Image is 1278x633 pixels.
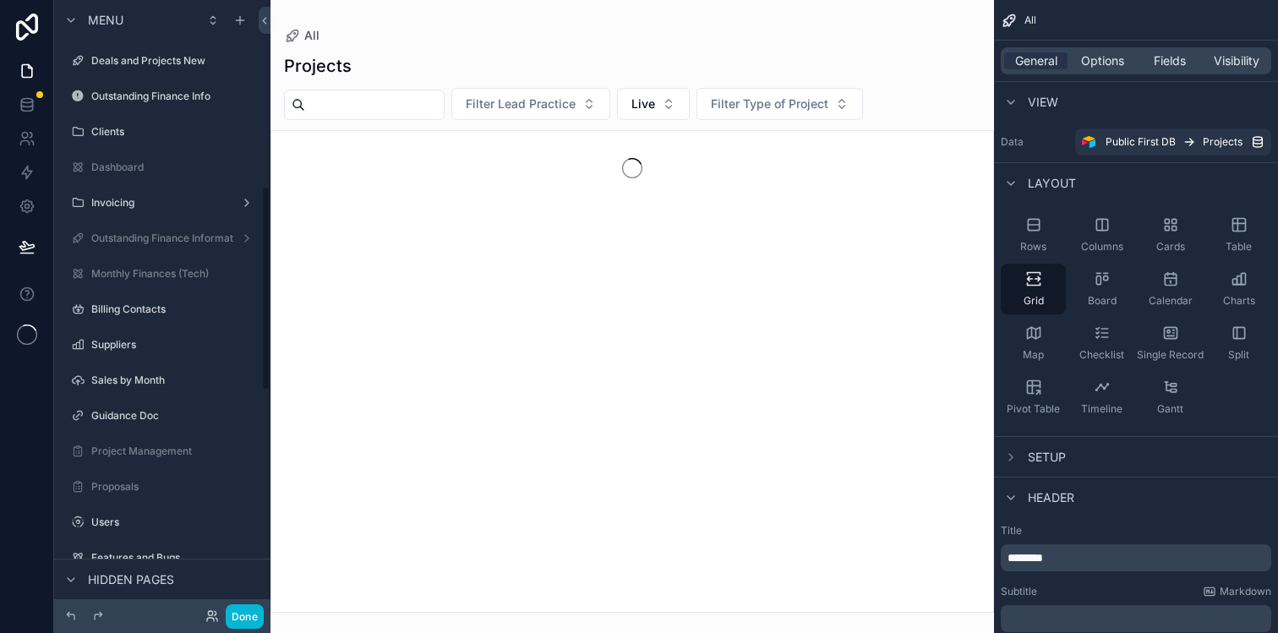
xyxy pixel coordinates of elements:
[1001,264,1066,314] button: Grid
[1081,240,1123,254] span: Columns
[1075,128,1271,156] a: Public First DBProjects
[1203,135,1242,149] span: Projects
[1206,210,1271,260] button: Table
[1001,318,1066,368] button: Map
[1137,348,1204,362] span: Single Record
[1149,294,1193,308] span: Calendar
[91,409,257,423] label: Guidance Doc
[64,544,260,571] a: Features and Bugs
[1138,318,1203,368] button: Single Record
[64,189,260,216] a: Invoicing
[91,161,257,174] label: Dashboard
[1001,544,1271,571] div: scrollable content
[1069,372,1134,423] button: Timeline
[64,260,260,287] a: Monthly Finances (Tech)
[1138,372,1203,423] button: Gantt
[91,338,257,352] label: Suppliers
[1020,240,1046,254] span: Rows
[91,445,257,458] label: Project Management
[91,54,257,68] label: Deals and Projects New
[91,196,233,210] label: Invoicing
[1028,489,1074,506] span: Header
[1079,348,1124,362] span: Checklist
[1028,449,1066,466] span: Setup
[1223,294,1255,308] span: Charts
[1024,14,1036,27] span: All
[1088,294,1117,308] span: Board
[64,47,260,74] a: Deals and Projects New
[91,125,257,139] label: Clients
[1001,210,1066,260] button: Rows
[1206,264,1271,314] button: Charts
[1028,94,1058,111] span: View
[1081,402,1122,416] span: Timeline
[64,331,260,358] a: Suppliers
[91,303,257,316] label: Billing Contacts
[1214,52,1259,69] span: Visibility
[91,232,304,245] label: Outstanding Finance Information (Education)
[226,604,264,629] button: Done
[1203,585,1271,598] a: Markdown
[1069,264,1134,314] button: Board
[91,90,257,103] label: Outstanding Finance Info
[1206,318,1271,368] button: Split
[1001,605,1271,632] div: scrollable content
[88,571,174,588] span: Hidden pages
[64,509,260,536] a: Users
[1138,210,1203,260] button: Cards
[1028,175,1076,192] span: Layout
[1082,135,1095,149] img: Airtable Logo
[1228,348,1249,362] span: Split
[91,267,257,281] label: Monthly Finances (Tech)
[1220,585,1271,598] span: Markdown
[91,374,257,387] label: Sales by Month
[64,118,260,145] a: Clients
[1024,294,1044,308] span: Grid
[1069,210,1134,260] button: Columns
[1081,52,1124,69] span: Options
[1156,240,1185,254] span: Cards
[1226,240,1252,254] span: Table
[1069,318,1134,368] button: Checklist
[64,83,260,110] a: Outstanding Finance Info
[64,438,260,465] a: Project Management
[64,225,260,252] a: Outstanding Finance Information (Education)
[64,473,260,500] a: Proposals
[64,154,260,181] a: Dashboard
[1001,524,1271,538] label: Title
[64,296,260,323] a: Billing Contacts
[1015,52,1057,69] span: General
[1106,135,1176,149] span: Public First DB
[91,516,257,529] label: Users
[1138,264,1203,314] button: Calendar
[1007,402,1060,416] span: Pivot Table
[64,367,260,394] a: Sales by Month
[91,551,257,565] label: Features and Bugs
[88,12,123,29] span: Menu
[91,480,257,494] label: Proposals
[1023,348,1044,362] span: Map
[1154,52,1186,69] span: Fields
[1001,585,1037,598] label: Subtitle
[1001,372,1066,423] button: Pivot Table
[1157,402,1183,416] span: Gantt
[1001,135,1068,149] label: Data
